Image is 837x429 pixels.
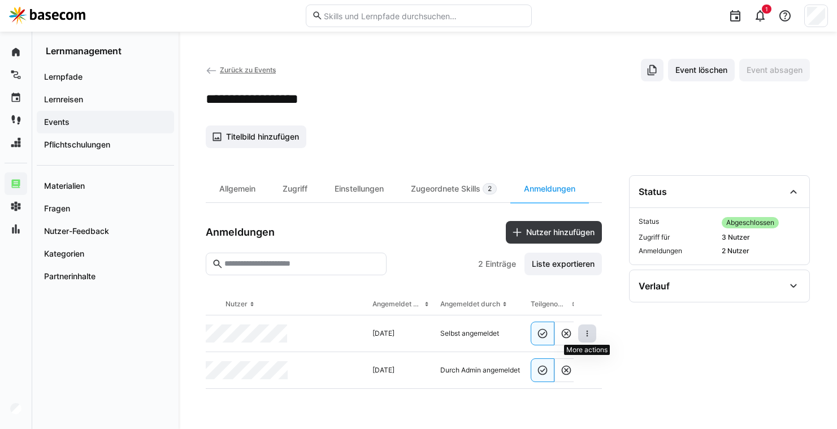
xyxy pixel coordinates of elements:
[510,175,589,202] div: Anmeldungen
[639,217,717,228] span: Status
[224,131,301,142] span: Titelbild hinzufügen
[639,186,667,197] div: Status
[506,221,602,244] button: Nutzer hinzufügen
[372,300,422,309] div: Angemeldet am
[485,258,516,270] span: Einträge
[674,64,729,76] span: Event löschen
[269,175,321,202] div: Zugriff
[726,218,774,227] span: Abgeschlossen
[323,11,525,21] input: Skills und Lernpfade durchsuchen…
[220,66,276,74] span: Zurück zu Events
[372,366,394,375] span: [DATE]
[206,226,275,239] h3: Anmeldungen
[530,258,596,270] span: Liste exportieren
[668,59,735,81] button: Event löschen
[745,64,804,76] span: Event absagen
[639,280,670,292] div: Verlauf
[488,184,492,193] span: 2
[531,300,569,309] div: Teilgenommen
[722,233,800,242] span: 3 Nutzer
[722,246,800,255] span: 2 Nutzer
[739,59,810,81] button: Event absagen
[440,366,520,375] span: Durch Admin angemeldet
[639,233,717,242] span: Zugriff für
[639,246,717,255] span: Anmeldungen
[564,345,610,355] div: More actions
[440,329,499,338] span: Selbst angemeldet
[372,329,394,338] span: [DATE]
[206,125,306,148] button: Titelbild hinzufügen
[478,258,483,270] span: 2
[397,175,510,202] div: Zugeordnete Skills
[524,253,602,275] button: Liste exportieren
[765,6,768,12] span: 1
[524,227,596,238] span: Nutzer hinzufügen
[206,175,269,202] div: Allgemein
[206,66,276,74] a: Zurück zu Events
[225,300,248,309] div: Nutzer
[440,300,500,309] div: Angemeldet durch
[321,175,397,202] div: Einstellungen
